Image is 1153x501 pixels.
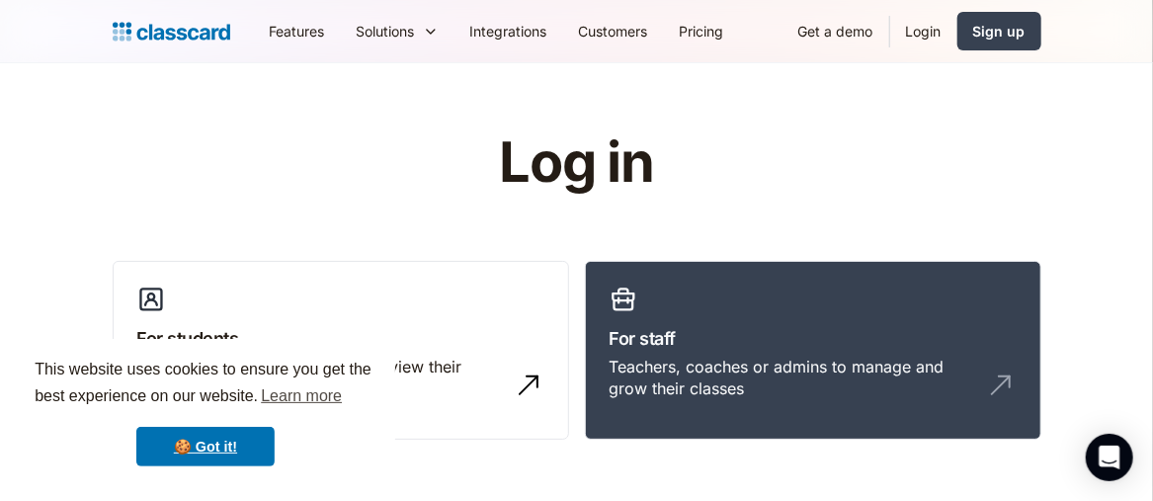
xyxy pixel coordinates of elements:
[137,325,544,352] h3: For students
[341,9,454,53] div: Solutions
[136,427,275,466] a: dismiss cookie message
[357,21,415,42] div: Solutions
[263,132,890,194] h1: Log in
[113,261,569,441] a: For studentsStudents, parents or guardians to view their profile and manage bookings
[254,9,341,53] a: Features
[664,9,740,53] a: Pricing
[782,9,889,53] a: Get a demo
[610,325,1017,352] h3: For staff
[16,339,395,485] div: cookieconsent
[585,261,1041,441] a: For staffTeachers, coaches or admins to manage and grow their classes
[610,356,977,400] div: Teachers, coaches or admins to manage and grow their classes
[258,381,345,411] a: learn more about cookies
[113,18,230,45] a: home
[957,12,1041,50] a: Sign up
[890,9,957,53] a: Login
[973,21,1026,42] div: Sign up
[563,9,664,53] a: Customers
[35,358,376,411] span: This website uses cookies to ensure you get the best experience on our website.
[1086,434,1133,481] div: Open Intercom Messenger
[454,9,563,53] a: Integrations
